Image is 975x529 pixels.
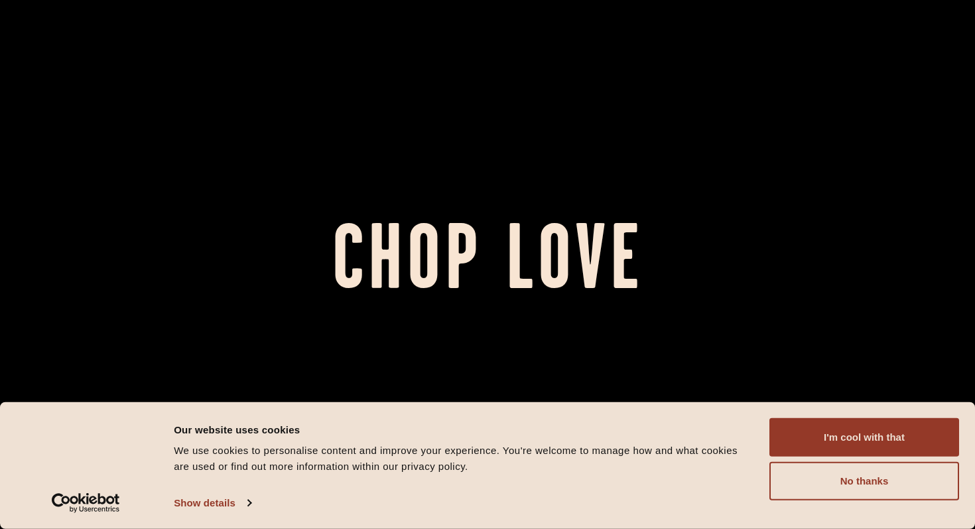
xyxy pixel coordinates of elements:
[174,443,754,475] div: We use cookies to personalise content and improve your experience. You're welcome to manage how a...
[174,421,754,437] div: Our website uses cookies
[28,493,144,513] a: Usercentrics Cookiebot - opens in a new window
[769,418,959,457] button: I'm cool with that
[174,493,251,513] a: Show details
[769,462,959,500] button: No thanks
